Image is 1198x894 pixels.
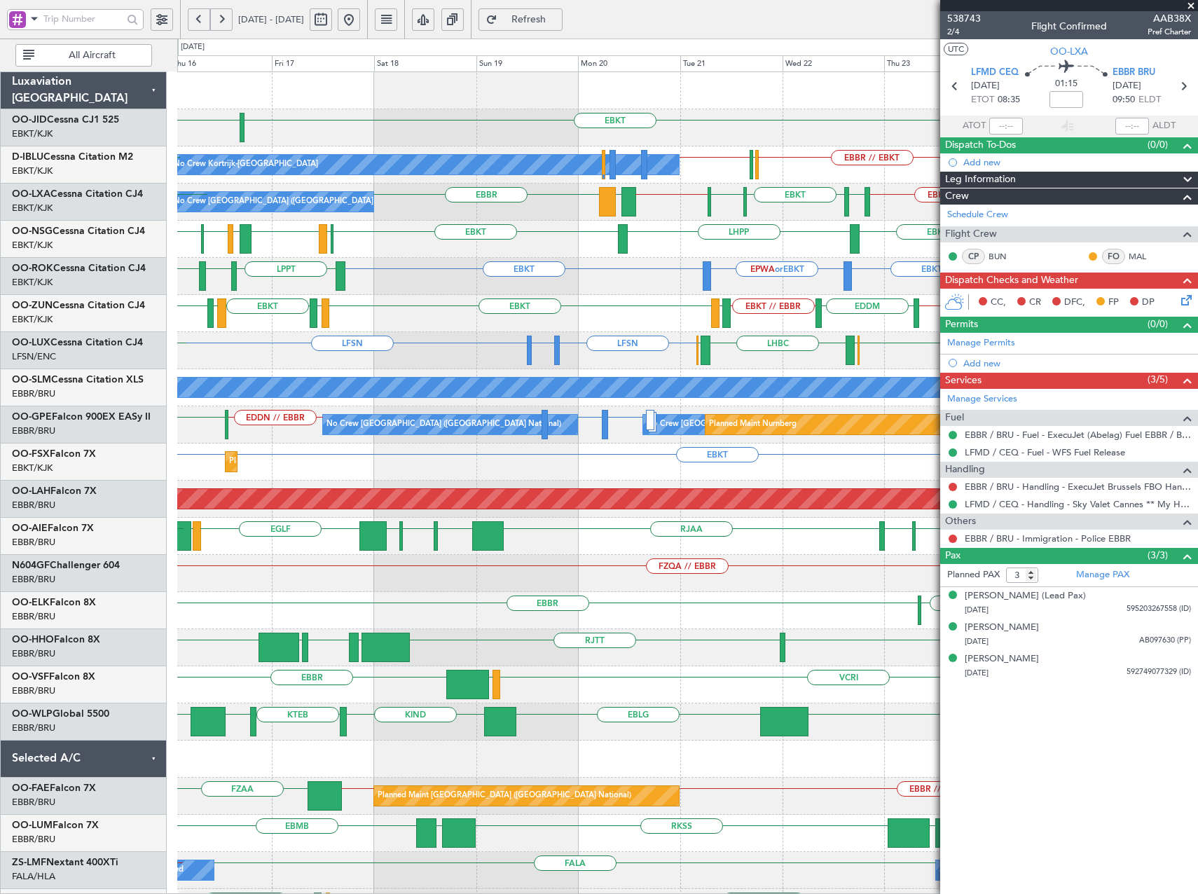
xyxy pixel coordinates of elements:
[12,350,56,363] a: LFSN/ENC
[945,514,976,530] span: Others
[12,263,53,273] span: OO-ROK
[12,263,146,273] a: OO-ROKCessna Citation CJ4
[478,8,563,31] button: Refresh
[965,652,1039,666] div: [PERSON_NAME]
[1031,19,1107,34] div: Flight Confirmed
[947,336,1015,350] a: Manage Permits
[965,636,989,647] span: [DATE]
[12,858,118,867] a: ZS-LMFNextant 400XTi
[1050,44,1088,59] span: OO-LXA
[12,165,53,177] a: EBKT/KJK
[12,412,52,422] span: OO-GPE
[965,589,1086,603] div: [PERSON_NAME] (Lead Pax)
[238,13,304,26] span: [DATE] - [DATE]
[947,392,1017,406] a: Manage Services
[945,548,961,564] span: Pax
[578,55,680,72] div: Mon 20
[1142,296,1155,310] span: DP
[12,858,46,867] span: ZS-LMF
[12,387,55,400] a: EBBR/BRU
[12,226,53,236] span: OO-NSG
[989,118,1023,135] input: --:--
[965,498,1191,510] a: LFMD / CEQ - Handling - Sky Valet Cannes ** My Handling**LFMD / CEQ
[963,156,1191,168] div: Add new
[947,11,981,26] span: 538743
[12,598,50,607] span: OO-ELK
[1108,296,1119,310] span: FP
[229,451,392,472] div: Planned Maint Kortrijk-[GEOGRAPHIC_DATA]
[12,115,119,125] a: OO-JIDCessna CJ1 525
[12,301,53,310] span: OO-ZUN
[965,481,1191,493] a: EBBR / BRU - Handling - ExecuJet Brussels FBO Handling Abelag
[12,796,55,809] a: EBBR/BRU
[1148,11,1191,26] span: AAB38X
[12,561,120,570] a: N604GFChallenger 604
[963,357,1191,369] div: Add new
[12,189,50,199] span: OO-LXA
[12,499,55,511] a: EBBR/BRU
[1127,603,1191,615] span: 595203267558 (ID)
[12,598,96,607] a: OO-ELKFalcon 8X
[174,154,318,175] div: No Crew Kortrijk-[GEOGRAPHIC_DATA]
[709,414,797,435] div: Planned Maint Nurnberg
[12,152,133,162] a: D-IBLUCessna Citation M2
[945,317,978,333] span: Permits
[12,276,53,289] a: EBKT/KJK
[12,573,55,586] a: EBBR/BRU
[374,55,476,72] div: Sat 18
[1148,317,1168,331] span: (0/0)
[12,783,50,793] span: OO-FAE
[12,672,49,682] span: OO-VSF
[12,449,50,459] span: OO-FSX
[991,296,1006,310] span: CC,
[12,647,55,660] a: EBBR/BRU
[1129,250,1160,263] a: MAL
[965,668,989,678] span: [DATE]
[971,93,994,107] span: ETOT
[15,44,152,67] button: All Aircraft
[12,486,97,496] a: OO-LAHFalcon 7X
[12,833,55,846] a: EBBR/BRU
[971,66,1019,80] span: LFMD CEQ
[12,301,145,310] a: OO-ZUNCessna Citation CJ4
[12,709,109,719] a: OO-WLPGlobal 5500
[326,414,561,435] div: No Crew [GEOGRAPHIC_DATA] ([GEOGRAPHIC_DATA] National)
[170,55,273,72] div: Thu 16
[945,137,1016,153] span: Dispatch To-Dos
[945,462,985,478] span: Handling
[963,119,986,133] span: ATOT
[12,313,53,326] a: EBKT/KJK
[12,449,96,459] a: OO-FSXFalcon 7X
[1113,93,1135,107] span: 09:50
[965,446,1125,458] a: LFMD / CEQ - Fuel - WFS Fuel Release
[1138,93,1161,107] span: ELDT
[884,55,986,72] div: Thu 23
[12,672,95,682] a: OO-VSFFalcon 8X
[12,523,94,533] a: OO-AIEFalcon 7X
[12,536,55,549] a: EBBR/BRU
[37,50,147,60] span: All Aircraft
[12,338,143,348] a: OO-LUXCessna Citation CJ4
[12,128,53,140] a: EBKT/KJK
[12,462,53,474] a: EBKT/KJK
[1076,568,1129,582] a: Manage PAX
[945,226,997,242] span: Flight Crew
[12,722,55,734] a: EBBR/BRU
[12,635,100,645] a: OO-HHOFalcon 8X
[12,561,50,570] span: N604GF
[945,188,969,205] span: Crew
[476,55,579,72] div: Sun 19
[12,635,54,645] span: OO-HHO
[947,208,1008,222] a: Schedule Crew
[12,425,55,437] a: EBBR/BRU
[12,375,51,385] span: OO-SLM
[1029,296,1041,310] span: CR
[12,870,55,883] a: FALA/HLA
[945,410,964,426] span: Fuel
[680,55,783,72] div: Tue 21
[945,373,982,389] span: Services
[1064,296,1085,310] span: DFC,
[12,239,53,252] a: EBKT/KJK
[1148,26,1191,38] span: Pref Charter
[965,429,1191,441] a: EBBR / BRU - Fuel - ExecuJet (Abelag) Fuel EBBR / BRU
